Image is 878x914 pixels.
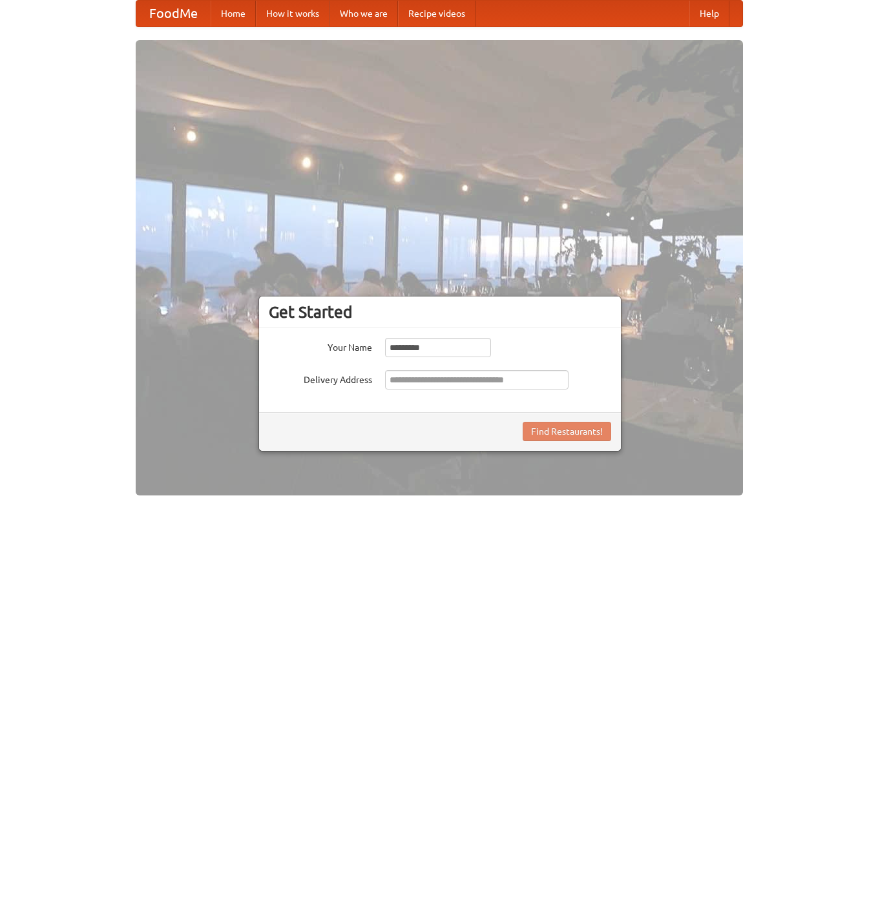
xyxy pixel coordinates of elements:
[398,1,476,26] a: Recipe videos
[269,302,611,322] h3: Get Started
[269,370,372,386] label: Delivery Address
[689,1,729,26] a: Help
[269,338,372,354] label: Your Name
[256,1,329,26] a: How it works
[523,422,611,441] button: Find Restaurants!
[329,1,398,26] a: Who we are
[211,1,256,26] a: Home
[136,1,211,26] a: FoodMe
